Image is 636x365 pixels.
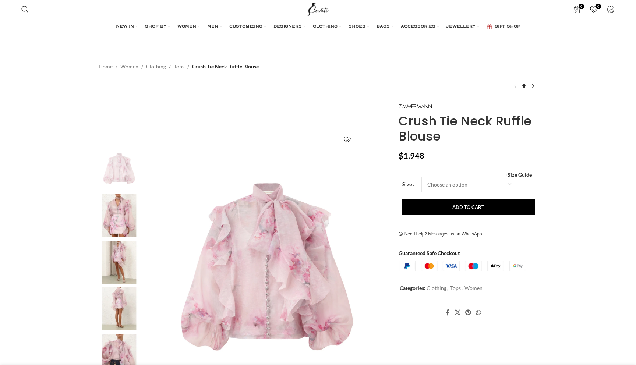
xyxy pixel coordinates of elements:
a: Need help? Messages us on WhatsApp [399,231,482,237]
a: 0 [569,2,584,17]
span: $ [399,151,403,160]
a: SHOP BY [145,20,170,34]
a: DESIGNERS [273,20,305,34]
a: BAGS [377,20,393,34]
div: My Wishlist [586,2,601,17]
span: 0 [579,4,584,9]
a: Site logo [306,6,331,12]
a: WOMEN [177,20,200,34]
span: DESIGNERS [273,24,302,30]
span: Crush Tie Neck Ruffle Blouse [192,63,259,71]
span: WOMEN [177,24,196,30]
a: NEW IN [116,20,138,34]
span: , [447,284,448,292]
span: SHOES [349,24,365,30]
span: GIFT SHOP [495,24,520,30]
span: MEN [207,24,218,30]
a: CLOTHING [313,20,341,34]
a: 0 [586,2,601,17]
div: Main navigation [18,20,618,34]
a: WhatsApp social link [474,307,484,318]
button: Add to cart [402,199,535,215]
label: Size [402,180,414,188]
a: Clothing [427,285,446,291]
span: SHOP BY [145,24,166,30]
a: Pinterest social link [463,307,473,318]
img: Zimmermann dresses [97,287,142,330]
nav: Breadcrumb [99,63,259,71]
a: Clothing [146,63,166,71]
span: , [462,284,463,292]
span: Categories: [400,285,425,291]
span: CUSTOMIZING [229,24,262,30]
a: SHOES [349,20,369,34]
span: BAGS [377,24,390,30]
a: Tops [450,285,461,291]
a: Tops [174,63,184,71]
a: X social link [452,307,463,318]
a: JEWELLERY [446,20,479,34]
a: Next product [529,82,537,91]
bdi: 1,948 [399,151,424,160]
a: GIFT SHOP [487,20,520,34]
a: Women [120,63,138,71]
img: GiftBag [487,24,492,29]
img: Zimmermann dress [97,148,142,191]
a: CUSTOMIZING [229,20,266,34]
a: Previous product [511,82,520,91]
a: Home [99,63,113,71]
img: guaranteed-safe-checkout-bordered.j [399,261,526,271]
span: JEWELLERY [446,24,476,30]
a: Facebook social link [444,307,452,318]
a: Women [464,285,483,291]
h1: Crush Tie Neck Ruffle Blouse [399,114,537,144]
img: Zimmermann [399,104,432,109]
span: NEW IN [116,24,134,30]
img: Zimmermann dress [97,241,142,284]
span: CLOTHING [313,24,338,30]
a: Search [18,2,32,17]
strong: Guaranteed Safe Checkout [399,250,460,256]
span: 0 [596,4,601,9]
span: ACCESSORIES [401,24,435,30]
a: MEN [207,20,222,34]
img: Zimmermann dresses [97,194,142,237]
a: ACCESSORIES [401,20,439,34]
